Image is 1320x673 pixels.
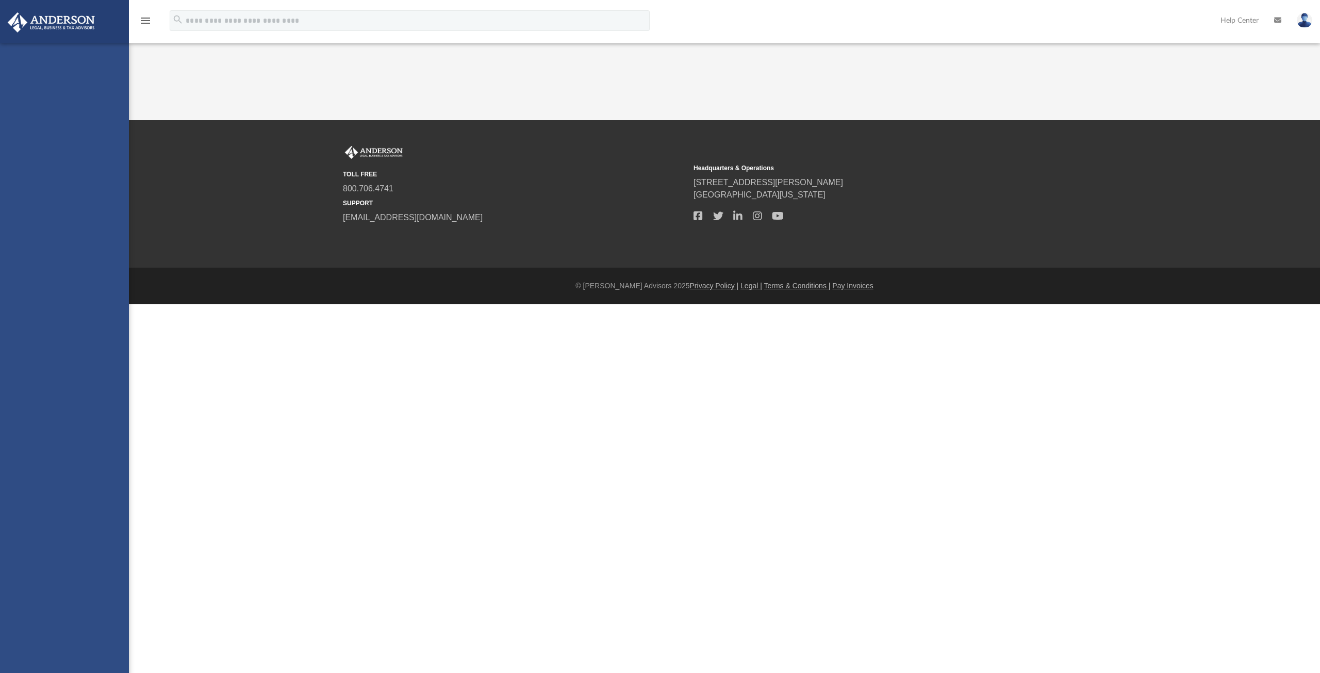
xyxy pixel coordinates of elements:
a: Terms & Conditions | [764,282,831,290]
a: Pay Invoices [832,282,873,290]
a: 800.706.4741 [343,184,393,193]
a: [GEOGRAPHIC_DATA][US_STATE] [694,190,826,199]
a: [EMAIL_ADDRESS][DOMAIN_NAME] [343,213,483,222]
small: TOLL FREE [343,170,686,179]
img: Anderson Advisors Platinum Portal [5,12,98,32]
a: [STREET_ADDRESS][PERSON_NAME] [694,178,843,187]
div: © [PERSON_NAME] Advisors 2025 [129,281,1320,291]
a: menu [139,20,152,27]
small: SUPPORT [343,199,686,208]
i: search [172,14,184,25]
small: Headquarters & Operations [694,163,1037,173]
img: Anderson Advisors Platinum Portal [343,146,405,159]
i: menu [139,14,152,27]
a: Legal | [740,282,762,290]
a: Privacy Policy | [690,282,739,290]
img: User Pic [1297,13,1312,28]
